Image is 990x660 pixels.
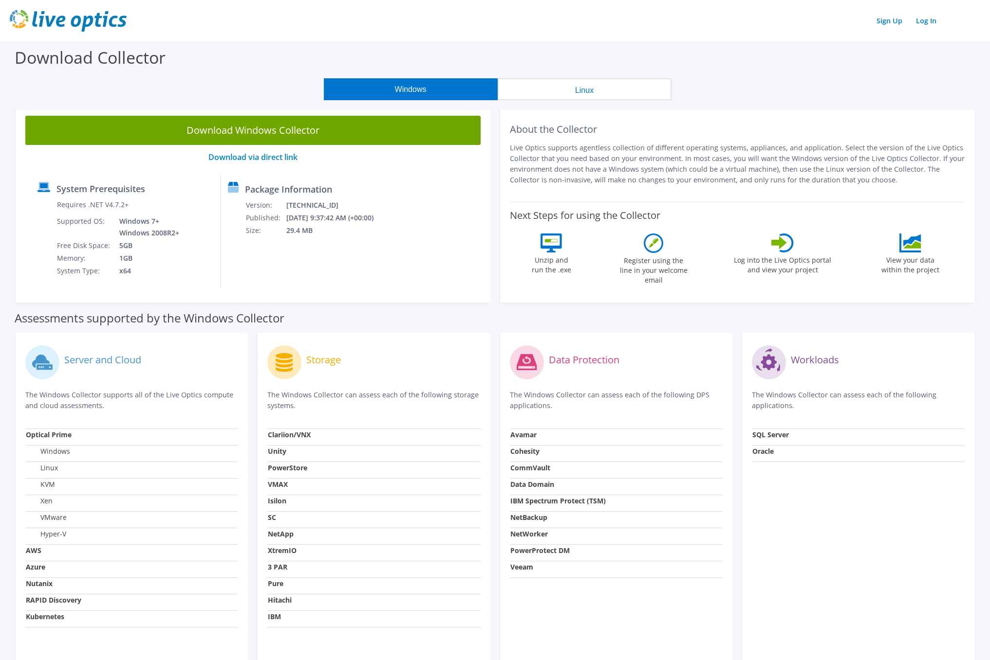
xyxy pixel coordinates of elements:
strong: Data Domain [510,480,554,489]
td: Memory: [56,252,112,265]
label: Windows [26,446,70,456]
strong: Clariion/VNX [268,430,311,439]
strong: Optical Prime [26,430,72,439]
strong: CommVault [510,463,550,472]
label: Xen [26,496,53,506]
strong: IBM [268,612,281,621]
strong: Unity [268,446,286,456]
a: Download Windows Collector [25,116,481,145]
td: Windows 7+ Windows 2008R2+ [112,215,181,239]
label: Log into the Live Optics portal and view your project [733,252,832,275]
strong: PowerStore [268,463,307,472]
label: Workloads [791,355,839,365]
strong: Avamar [510,430,537,439]
label: View your data within the project [875,252,945,275]
a: Sign Up [872,14,907,28]
strong: VMAX [268,480,288,489]
td: x64 [112,265,181,277]
td: Size: [245,224,286,237]
p: Live Optics supports agentless collection of different operating systems, appliances, and applica... [510,143,965,185]
strong: SC [268,513,276,522]
td: 29.4 MB [286,224,387,237]
p: The Windows Collector can assess each of the following storage systems. [267,390,480,411]
strong: IBM Spectrum Protect (TSM) [510,496,606,505]
strong: Pure [268,579,283,588]
label: Unzip and run the .exe [529,252,574,275]
label: Download Collector [15,46,166,69]
label: Requires .NET V4.7.2+ [57,200,129,210]
td: System Type: [56,265,112,277]
label: Data Protection [549,355,619,365]
button: Linux [498,78,672,100]
strong: Hitachi [268,595,292,605]
label: Hyper-V [26,529,66,539]
p: The Windows Collector can assess each of the following DPS applications. [510,390,723,411]
label: Package Information [245,184,332,194]
label: KVM [26,480,55,489]
td: Version: [245,199,286,212]
strong: NetApp [268,529,294,538]
h2: About the Collector [510,124,965,135]
td: [DATE] 9:37:42 AM (+00:00) [286,212,387,224]
strong: Kubernetes [26,612,64,621]
td: [TECHNICAL_ID] [286,199,387,212]
strong: Veeam [510,562,533,571]
a: Log In [911,14,941,28]
strong: Azure [26,562,45,571]
strong: NetBackup [510,513,547,522]
td: Free Disk Space: [56,239,112,252]
label: Assessments supported by the Windows Collector [15,313,284,323]
button: Windows [324,78,498,100]
label: Server and Cloud [64,355,141,365]
strong: XtremIO [268,546,297,555]
strong: Isilon [268,496,286,505]
a: Download via direct link [208,152,298,162]
strong: PowerProtect DM [510,546,570,555]
strong: Cohesity [510,446,540,456]
td: 1GB [112,252,181,265]
label: Linux [26,463,58,473]
p: The Windows Collector can assess each of the following applications. [752,390,965,411]
strong: SQL Server [752,430,789,439]
strong: NetWorker [510,529,548,538]
td: Published: [245,212,286,224]
strong: 3 PAR [268,562,287,571]
label: Next Steps for using the Collector [510,210,660,221]
strong: Nutanix [26,579,53,588]
td: 5GB [112,239,181,252]
strong: Oracle [752,446,774,456]
strong: RAPID Discovery [26,595,81,605]
strong: AWS [26,546,41,555]
td: Supported OS: [56,215,112,239]
img: live_optics_svg.svg [10,10,127,32]
label: VMware [26,513,67,522]
label: System Prerequisites [56,184,145,194]
label: Register using the line in your welcome email [617,253,690,285]
p: The Windows Collector supports all of the Live Optics compute and cloud assessments. [25,390,238,411]
label: Storage [306,355,341,365]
